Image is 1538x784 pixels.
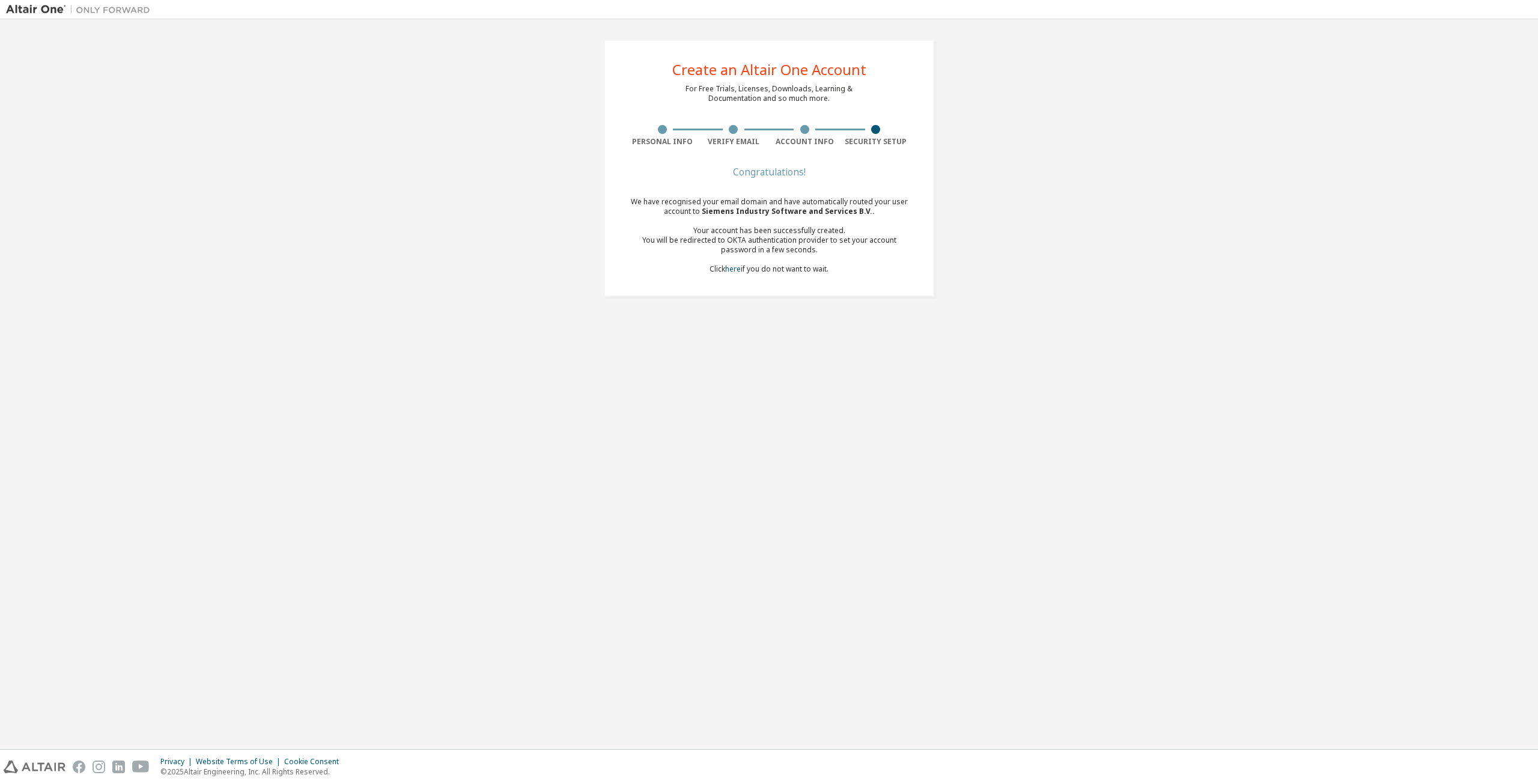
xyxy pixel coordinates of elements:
[769,137,840,147] div: Account Info
[73,761,85,773] img: facebook.svg
[93,761,105,773] img: instagram.svg
[627,168,911,175] div: Congratulations!
[627,197,911,274] div: We have recognised your email domain and have automatically routed your user account to Click if ...
[627,236,911,255] div: You will be redirected to OKTA authentication provider to set your account password in a few seco...
[132,761,150,773] img: youtube.svg
[160,757,196,767] div: Privacy
[4,761,65,773] img: altair_logo.svg
[627,137,698,147] div: Personal Info
[672,62,866,77] div: Create an Altair One Account
[698,137,770,147] div: Verify Email
[6,4,156,16] img: Altair One
[196,757,284,767] div: Website Terms of Use
[725,264,741,274] a: here
[702,206,875,216] span: Siemens Industry Software and Services B.V. .
[627,226,911,236] div: Your account has been successfully created.
[284,757,346,767] div: Cookie Consent
[160,767,346,777] p: © 2025 Altair Engineering, Inc. All Rights Reserved.
[685,84,853,103] div: For Free Trials, Licenses, Downloads, Learning & Documentation and so much more.
[840,137,912,147] div: Security Setup
[112,761,125,773] img: linkedin.svg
